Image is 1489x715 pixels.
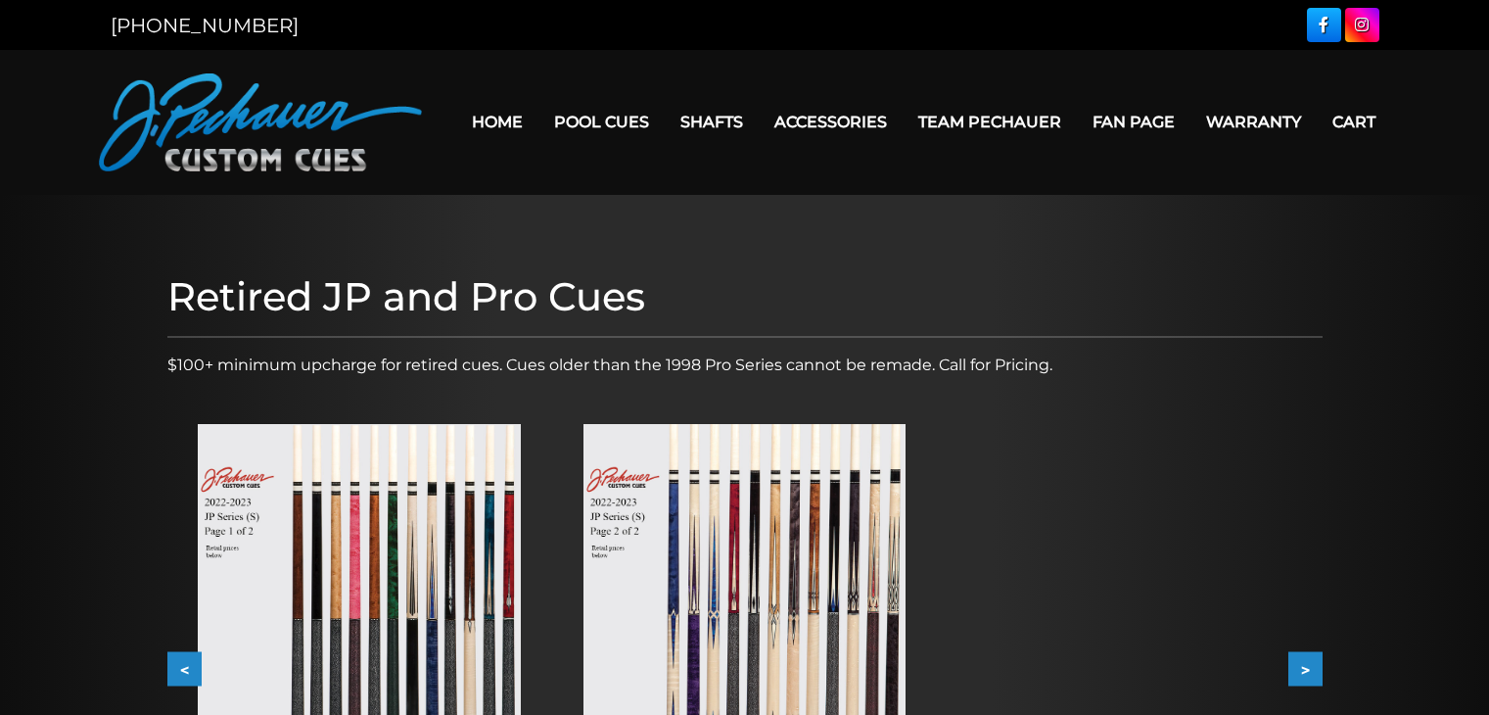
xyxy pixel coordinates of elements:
a: Warranty [1190,97,1317,147]
button: < [167,652,202,687]
p: $100+ minimum upcharge for retired cues. Cues older than the 1998 Pro Series cannot be remade. Ca... [167,354,1323,377]
a: Pool Cues [538,97,665,147]
a: Accessories [759,97,903,147]
a: Shafts [665,97,759,147]
button: > [1288,652,1323,687]
a: Home [456,97,538,147]
a: Fan Page [1077,97,1190,147]
a: [PHONE_NUMBER] [111,14,299,37]
img: Pechauer Custom Cues [99,73,422,171]
a: Cart [1317,97,1391,147]
div: Carousel Navigation [167,652,1323,687]
a: Team Pechauer [903,97,1077,147]
h1: Retired JP and Pro Cues [167,273,1323,320]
